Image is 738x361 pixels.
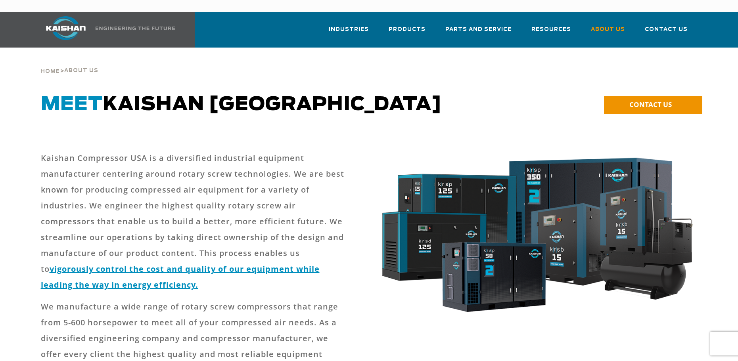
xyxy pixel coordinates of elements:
[591,19,625,46] a: About Us
[36,12,176,48] a: Kaishan USA
[645,25,688,34] span: Contact Us
[531,25,571,34] span: Resources
[40,67,60,74] a: Home
[41,95,442,114] span: Kaishan [GEOGRAPHIC_DATA]
[445,25,512,34] span: Parts and Service
[40,69,60,74] span: Home
[629,100,672,109] span: CONTACT US
[96,27,175,30] img: Engineering the future
[329,25,369,34] span: Industries
[445,19,512,46] a: Parts and Service
[604,96,702,114] a: CONTACT US
[40,48,98,78] div: >
[36,16,96,40] img: kaishan logo
[374,150,698,325] img: krsb
[41,264,320,290] a: vigorously control the cost and quality of our equipment while leading the way in energy efficiency.
[645,19,688,46] a: Contact Us
[531,19,571,46] a: Resources
[41,95,103,114] span: Meet
[591,25,625,34] span: About Us
[389,25,426,34] span: Products
[41,150,349,293] p: Kaishan Compressor USA is a diversified industrial equipment manufacturer centering around rotary...
[64,68,98,73] span: About Us
[389,19,426,46] a: Products
[329,19,369,46] a: Industries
